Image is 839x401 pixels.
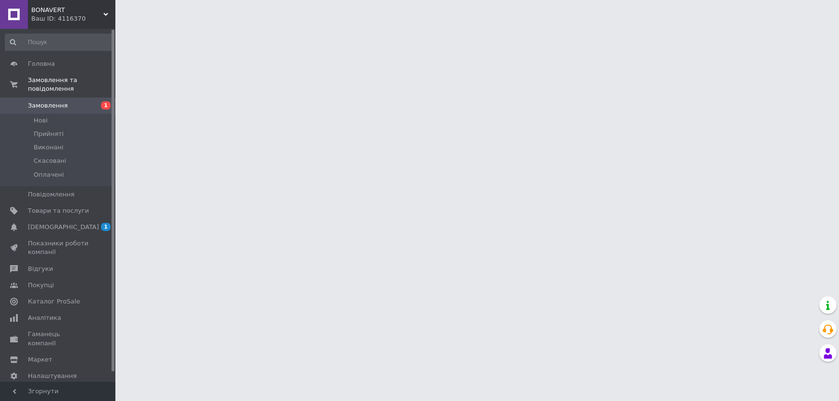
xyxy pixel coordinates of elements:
[28,190,75,199] span: Повідомлення
[101,223,111,231] span: 1
[28,239,89,256] span: Показники роботи компанії
[34,130,63,138] span: Прийняті
[28,265,53,273] span: Відгуки
[28,223,99,231] span: [DEMOGRAPHIC_DATA]
[101,101,111,109] span: 1
[28,60,55,68] span: Головна
[34,170,64,179] span: Оплачені
[28,314,61,322] span: Аналітика
[28,355,52,364] span: Маркет
[31,6,103,14] span: BONAVERT
[5,34,113,51] input: Пошук
[28,372,77,380] span: Налаштування
[31,14,115,23] div: Ваш ID: 4116370
[34,116,48,125] span: Нові
[28,330,89,347] span: Гаманець компанії
[28,101,68,110] span: Замовлення
[28,281,54,290] span: Покупці
[28,76,115,93] span: Замовлення та повідомлення
[34,157,66,165] span: Скасовані
[28,297,80,306] span: Каталог ProSale
[34,143,63,152] span: Виконані
[28,207,89,215] span: Товари та послуги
